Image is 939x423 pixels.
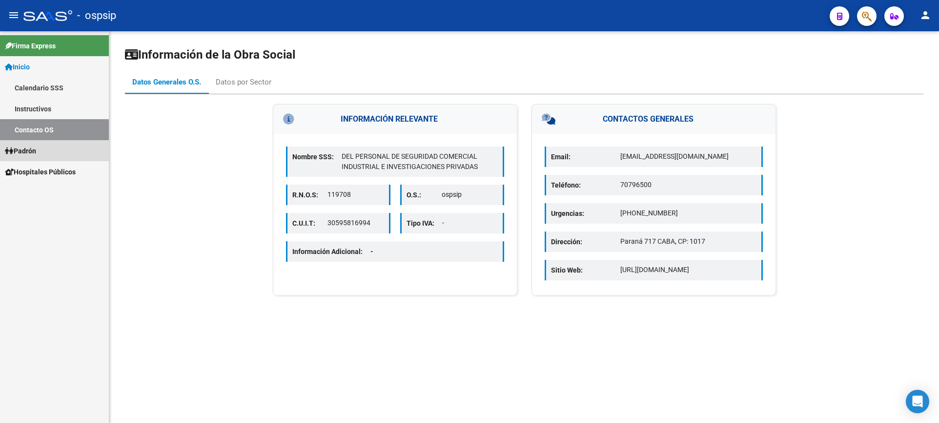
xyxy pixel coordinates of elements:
[327,190,384,200] p: 119708
[5,62,30,72] span: Inicio
[342,151,498,172] p: DEL PERSONAL DE SEGURIDAD COMERCIAL INDUSTRIAL E INVESTIGACIONES PRIVADAS
[551,151,620,162] p: Email:
[292,151,342,162] p: Nombre SSS:
[292,218,327,229] p: C.U.I.T:
[273,105,517,134] h3: INFORMACIÓN RELEVANTE
[216,77,271,87] div: Datos por Sector
[370,248,373,255] span: -
[906,390,929,413] div: Open Intercom Messenger
[5,41,56,51] span: Firma Express
[77,5,116,26] span: - ospsip
[5,146,36,156] span: Padrón
[551,265,620,275] p: Sitio Web:
[407,190,442,200] p: O.S.:
[620,151,756,162] p: [EMAIL_ADDRESS][DOMAIN_NAME]
[132,77,201,87] div: Datos Generales O.S.
[620,265,756,275] p: [URL][DOMAIN_NAME]
[407,218,442,229] p: Tipo IVA:
[620,208,756,218] p: [PHONE_NUMBER]
[919,9,931,21] mat-icon: person
[620,236,756,247] p: Paraná 717 CABA, CP: 1017
[292,190,327,200] p: R.N.O.S:
[125,47,923,63] h1: Información de la Obra Social
[442,190,498,200] p: ospsip
[551,236,620,247] p: Dirección:
[620,180,756,190] p: 70796500
[8,9,20,21] mat-icon: menu
[327,218,384,228] p: 30595816994
[5,167,76,177] span: Hospitales Públicos
[292,246,381,257] p: Información Adicional:
[551,180,620,190] p: Teléfono:
[442,218,498,228] p: -
[551,208,620,219] p: Urgencias:
[532,105,776,134] h3: CONTACTOS GENERALES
